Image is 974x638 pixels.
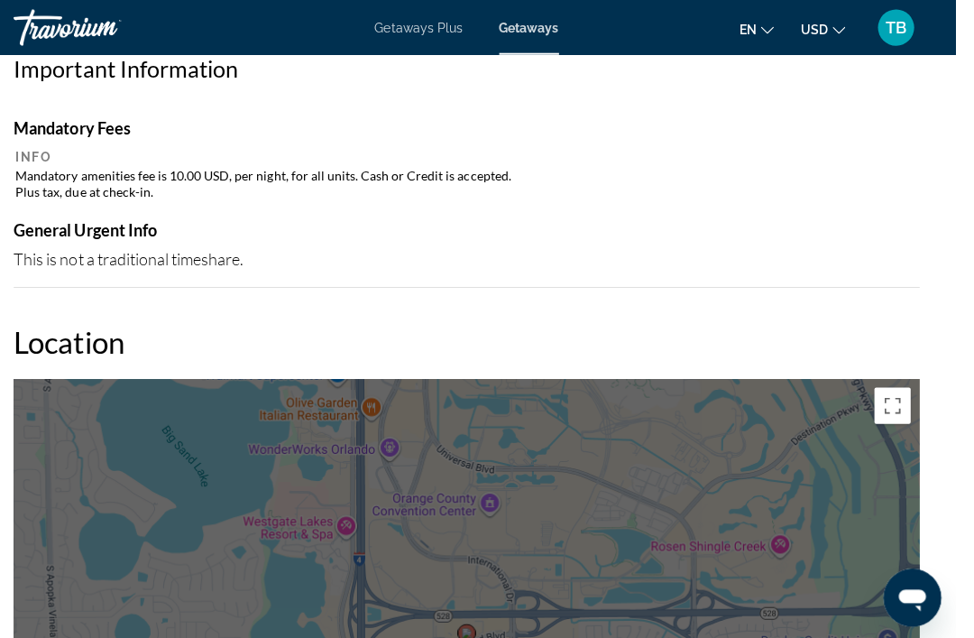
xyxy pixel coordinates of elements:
th: Info [38,148,936,164]
a: Getaways [519,20,579,34]
button: Toggle fullscreen view [893,385,929,421]
span: USD [820,22,847,36]
a: Travorium [36,4,216,51]
a: Getaways Plus [396,20,483,34]
span: en [758,22,776,36]
h4: General Urgent Info [36,218,938,238]
div: This is not a traditional timeshare. [36,247,938,267]
button: Change language [758,15,793,42]
td: Mandatory amenities fee is 10.00 USD, per night, for all units. Cash or Credit is accepted. Plus ... [38,166,936,199]
span: TB [905,18,925,36]
iframe: Button to launch messaging window [902,566,960,624]
h4: Mandatory Fees [36,117,938,137]
button: User Menu [891,8,938,46]
h2: Important Information [36,54,938,81]
button: Change currency [820,15,864,42]
h2: Location [36,322,938,358]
